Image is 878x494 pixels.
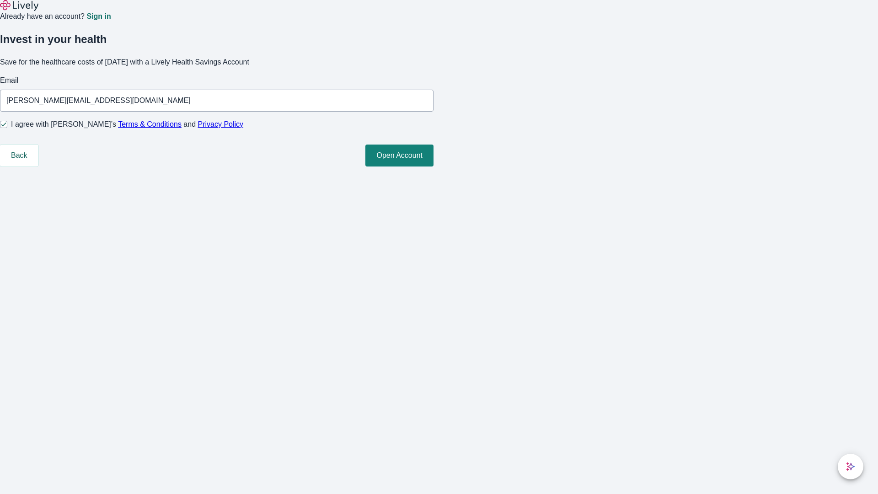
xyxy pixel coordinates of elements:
button: chat [838,454,863,479]
svg: Lively AI Assistant [846,462,855,471]
span: I agree with [PERSON_NAME]’s and [11,119,243,130]
a: Privacy Policy [198,120,244,128]
a: Terms & Conditions [118,120,182,128]
button: Open Account [365,145,434,166]
a: Sign in [86,13,111,20]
